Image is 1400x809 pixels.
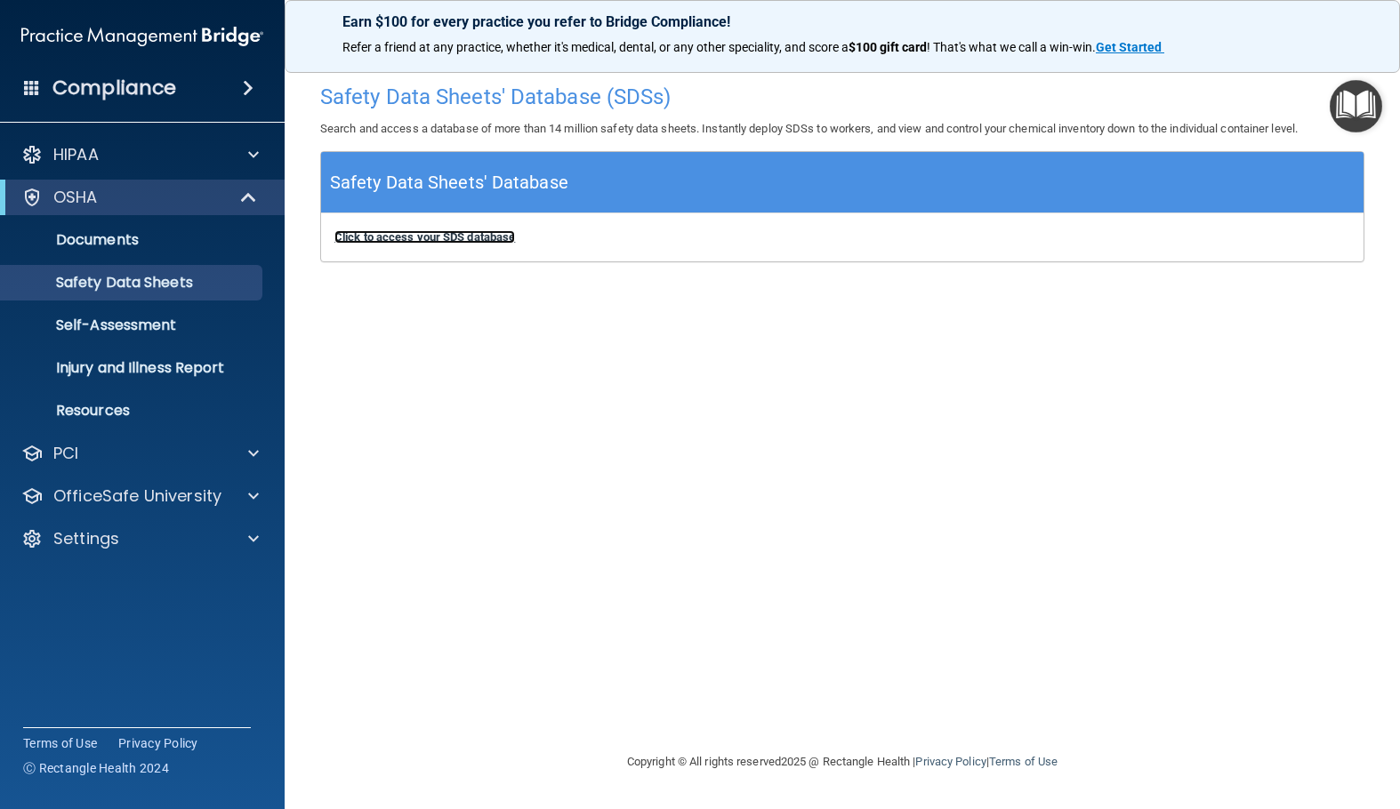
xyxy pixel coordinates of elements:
[342,40,849,54] span: Refer a friend at any practice, whether it's medical, dental, or any other speciality, and score a
[53,485,221,507] p: OfficeSafe University
[330,167,568,198] h5: Safety Data Sheets' Database
[320,85,1364,108] h4: Safety Data Sheets' Database (SDSs)
[12,231,254,249] p: Documents
[1330,80,1382,132] button: Open Resource Center
[320,118,1364,140] p: Search and access a database of more than 14 million safety data sheets. Instantly deploy SDSs to...
[12,316,254,334] p: Self-Assessment
[1096,40,1164,54] a: Get Started
[118,734,198,752] a: Privacy Policy
[53,528,119,549] p: Settings
[21,19,263,54] img: PMB logo
[849,40,927,54] strong: $100 gift card
[518,733,1167,790] div: Copyright © All rights reserved 2025 @ Rectangle Health | |
[53,187,98,208] p: OSHA
[1096,40,1162,54] strong: Get Started
[21,485,259,507] a: OfficeSafe University
[927,40,1096,54] span: ! That's what we call a win-win.
[12,402,254,420] p: Resources
[53,144,99,165] p: HIPAA
[334,230,515,244] a: Click to access your SDS database
[23,734,97,752] a: Terms of Use
[989,755,1058,768] a: Terms of Use
[23,759,169,777] span: Ⓒ Rectangle Health 2024
[12,359,254,377] p: Injury and Illness Report
[53,443,78,464] p: PCI
[21,144,259,165] a: HIPAA
[52,76,176,100] h4: Compliance
[915,755,986,768] a: Privacy Policy
[21,528,259,549] a: Settings
[21,187,258,208] a: OSHA
[342,13,1342,30] p: Earn $100 for every practice you refer to Bridge Compliance!
[21,443,259,464] a: PCI
[12,274,254,292] p: Safety Data Sheets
